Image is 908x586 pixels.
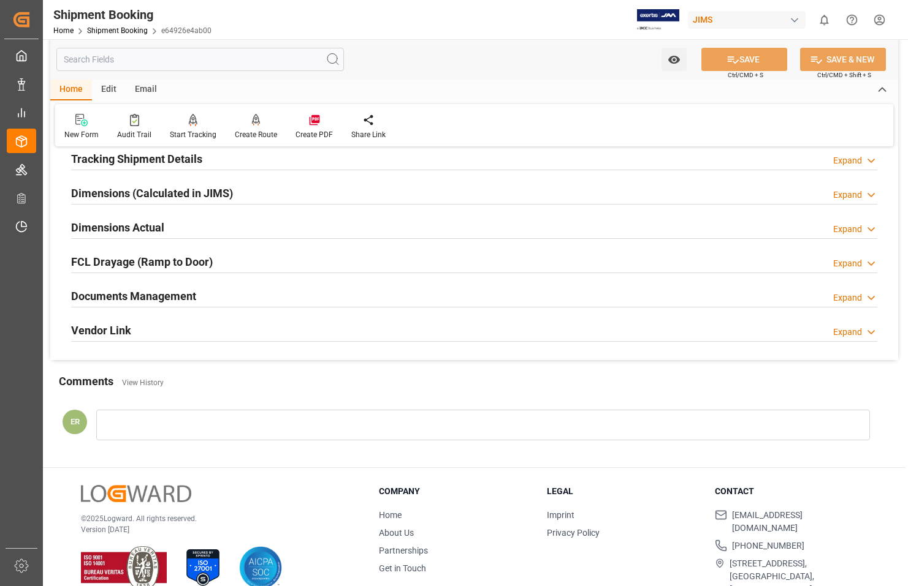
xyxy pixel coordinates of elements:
[732,509,868,535] span: [EMAIL_ADDRESS][DOMAIN_NAME]
[688,8,811,31] button: JIMS
[50,80,92,100] div: Home
[379,485,532,498] h3: Company
[81,513,348,524] p: © 2025 Logward. All rights reserved.
[351,129,386,140] div: Share Link
[833,189,862,201] div: Expand
[547,528,600,538] a: Privacy Policy
[379,563,426,573] a: Get in Touch
[732,539,804,552] span: [PHONE_NUMBER]
[71,185,233,201] h2: Dimensions (Calculated in JIMS)
[547,510,574,520] a: Imprint
[379,510,402,520] a: Home
[688,11,806,29] div: JIMS
[59,373,113,389] h2: Comments
[547,485,700,498] h3: Legal
[811,6,838,34] button: show 0 new notifications
[637,9,679,31] img: Exertis%20JAM%20-%20Email%20Logo.jpg_1722504956.jpg
[817,70,871,80] span: Ctrl/CMD + Shift + S
[71,219,164,236] h2: Dimensions Actual
[81,524,348,535] p: Version [DATE]
[715,485,868,498] h3: Contact
[833,257,862,270] div: Expand
[170,129,216,140] div: Start Tracking
[235,129,277,140] div: Create Route
[662,48,687,71] button: open menu
[71,322,131,339] h2: Vendor Link
[379,528,414,538] a: About Us
[122,378,164,387] a: View History
[71,151,202,167] h2: Tracking Shipment Details
[53,26,74,35] a: Home
[71,288,196,304] h2: Documents Management
[53,6,212,24] div: Shipment Booking
[379,546,428,555] a: Partnerships
[833,291,862,304] div: Expand
[833,223,862,236] div: Expand
[87,26,148,35] a: Shipment Booking
[296,129,333,140] div: Create PDF
[92,80,126,100] div: Edit
[838,6,866,34] button: Help Center
[800,48,886,71] button: SAVE & NEW
[117,129,151,140] div: Audit Trail
[701,48,787,71] button: SAVE
[71,254,213,270] h2: FCL Drayage (Ramp to Door)
[126,80,166,100] div: Email
[833,326,862,339] div: Expand
[71,417,80,426] span: ER
[56,48,344,71] input: Search Fields
[81,485,191,503] img: Logward Logo
[728,70,763,80] span: Ctrl/CMD + S
[833,154,862,167] div: Expand
[64,129,99,140] div: New Form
